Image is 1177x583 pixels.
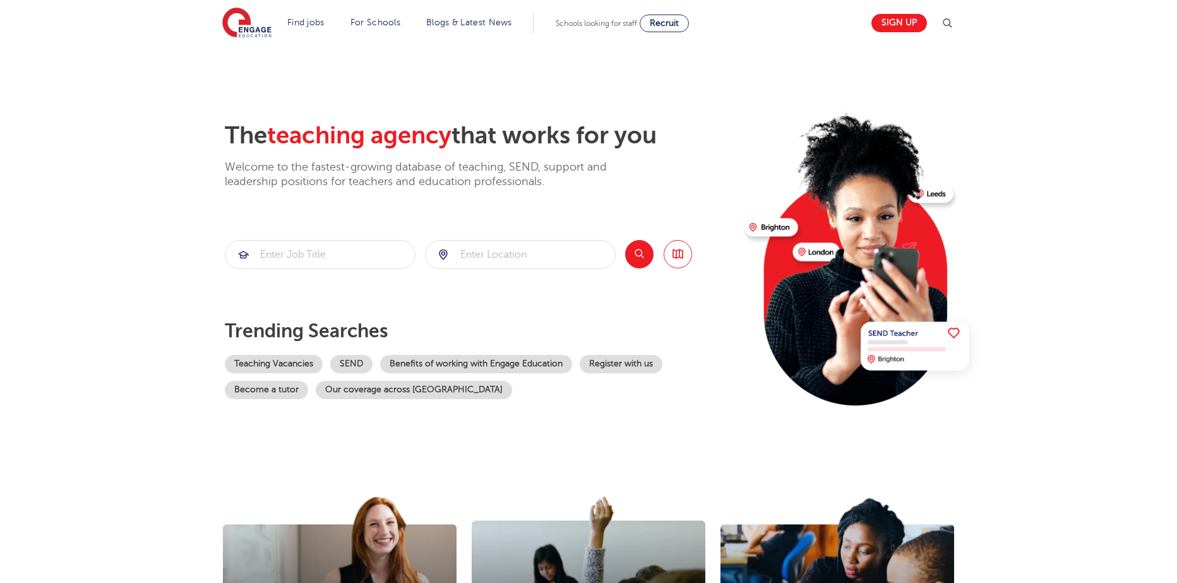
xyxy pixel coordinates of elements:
[580,355,662,373] a: Register with us
[640,15,689,32] a: Recruit
[222,8,272,39] img: Engage Education
[225,320,734,342] p: Trending searches
[267,122,451,149] span: teaching agency
[556,19,637,28] span: Schools looking for staff
[350,18,400,27] a: For Schools
[316,381,512,399] a: Our coverage across [GEOGRAPHIC_DATA]
[625,240,654,268] button: Search
[871,14,927,32] a: Sign up
[225,121,734,150] h2: The that works for you
[225,160,642,189] p: Welcome to the fastest-growing database of teaching, SEND, support and leadership positions for t...
[225,355,323,373] a: Teaching Vacancies
[650,18,679,28] span: Recruit
[426,18,512,27] a: Blogs & Latest News
[225,241,415,268] input: Submit
[225,381,308,399] a: Become a tutor
[330,355,373,373] a: SEND
[225,240,415,269] div: Submit
[425,240,616,269] div: Submit
[426,241,615,268] input: Submit
[287,18,325,27] a: Find jobs
[380,355,572,373] a: Benefits of working with Engage Education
